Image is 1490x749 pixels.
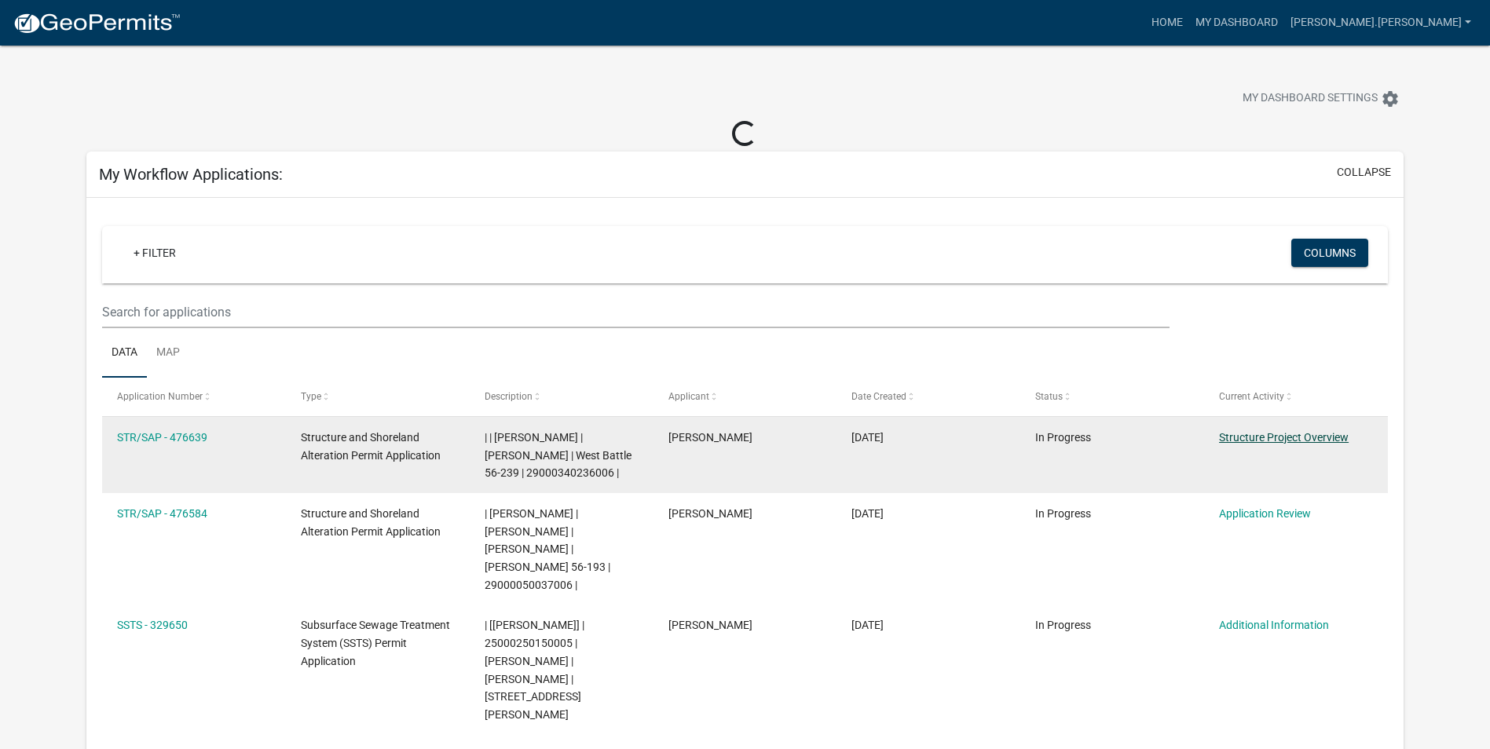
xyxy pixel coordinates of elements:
span: | | DANIEL R BAUER | AMBER J BAUER | West Battle 56-239 | 29000340236006 | [485,431,632,480]
datatable-header-cell: Date Created [837,378,1020,415]
h5: My Workflow Applications: [99,165,283,184]
span: Status [1035,391,1063,402]
span: In Progress [1035,507,1091,520]
a: SSTS - 329650 [117,619,188,631]
span: Dan Barbre [668,431,752,444]
datatable-header-cell: Applicant [653,378,837,415]
span: Dan Barbre [668,619,752,631]
a: Application Review [1219,507,1311,520]
span: Application Number [117,391,203,402]
a: Data [102,328,147,378]
span: Current Activity [1219,391,1284,402]
datatable-header-cell: Application Number [102,378,286,415]
span: Structure and Shoreland Alteration Permit Application [301,507,441,538]
span: | Brittany Tollefson | CRAIG R LINDBERG | ROBIN R LINDBERG | Ethel 56-193 | 29000050037006 | [485,507,610,591]
a: Additional Information [1219,619,1329,631]
a: [PERSON_NAME].[PERSON_NAME] [1284,8,1477,38]
datatable-header-cell: Description [470,378,653,415]
input: Search for applications [102,296,1170,328]
a: STR/SAP - 476584 [117,507,207,520]
a: + Filter [121,239,189,267]
span: 09/10/2025 [851,507,884,520]
span: Dan Barbre [668,507,752,520]
span: 09/10/2025 [851,431,884,444]
datatable-header-cell: Status [1020,378,1204,415]
span: Description [485,391,533,402]
a: STR/SAP - 476639 [117,431,207,444]
span: My Dashboard Settings [1243,90,1378,108]
a: My Dashboard [1189,8,1284,38]
span: Structure and Shoreland Alteration Permit Application [301,431,441,462]
span: Subsurface Sewage Treatment System (SSTS) Permit Application [301,619,450,667]
span: Date Created [851,391,906,402]
button: collapse [1337,164,1391,181]
span: | [Michelle Jevne] | 25000250150005 | DANIEL R BARBRE | KATRINA M BARBRE | 39658 GIRARD BEACH RD [485,619,584,721]
a: Structure Project Overview [1219,431,1349,444]
span: Type [301,391,321,402]
a: Map [147,328,189,378]
button: My Dashboard Settingssettings [1230,83,1412,114]
span: 10/30/2024 [851,619,884,631]
a: Home [1145,8,1189,38]
span: In Progress [1035,431,1091,444]
i: settings [1381,90,1400,108]
span: Applicant [668,391,709,402]
datatable-header-cell: Type [286,378,470,415]
span: In Progress [1035,619,1091,631]
datatable-header-cell: Current Activity [1204,378,1388,415]
button: Columns [1291,239,1368,267]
